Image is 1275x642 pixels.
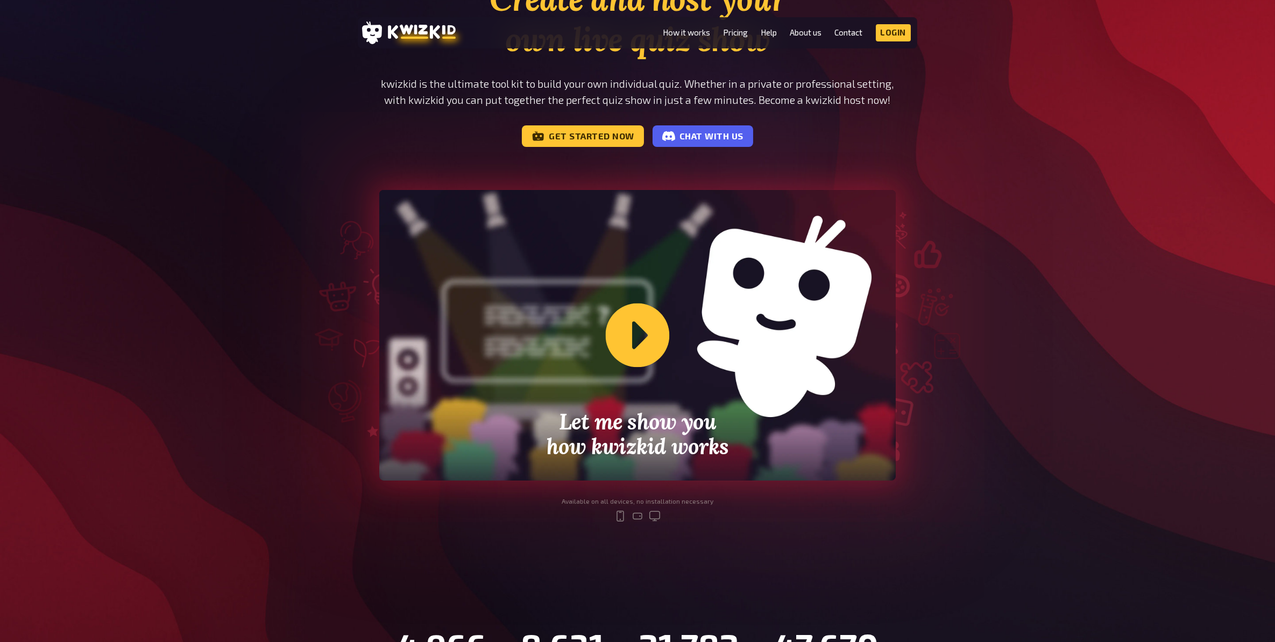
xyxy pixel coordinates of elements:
[761,28,777,37] a: Help
[483,410,792,459] h2: Let me show you how kwizkid works
[790,28,822,37] a: About us
[876,24,911,41] a: Login
[663,28,711,37] a: How it works
[648,510,661,523] svg: desktop
[379,76,896,108] p: kwizkid is the ultimate tool kit to build your own individual quiz. Whether in a private or profe...
[614,510,627,523] svg: mobile
[562,498,713,505] div: Available on all devices, no installation necessary
[724,28,748,37] a: Pricing
[835,28,863,37] a: Contact
[653,125,753,147] a: Chat with us
[522,125,644,147] a: Get started now
[631,510,644,523] svg: tablet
